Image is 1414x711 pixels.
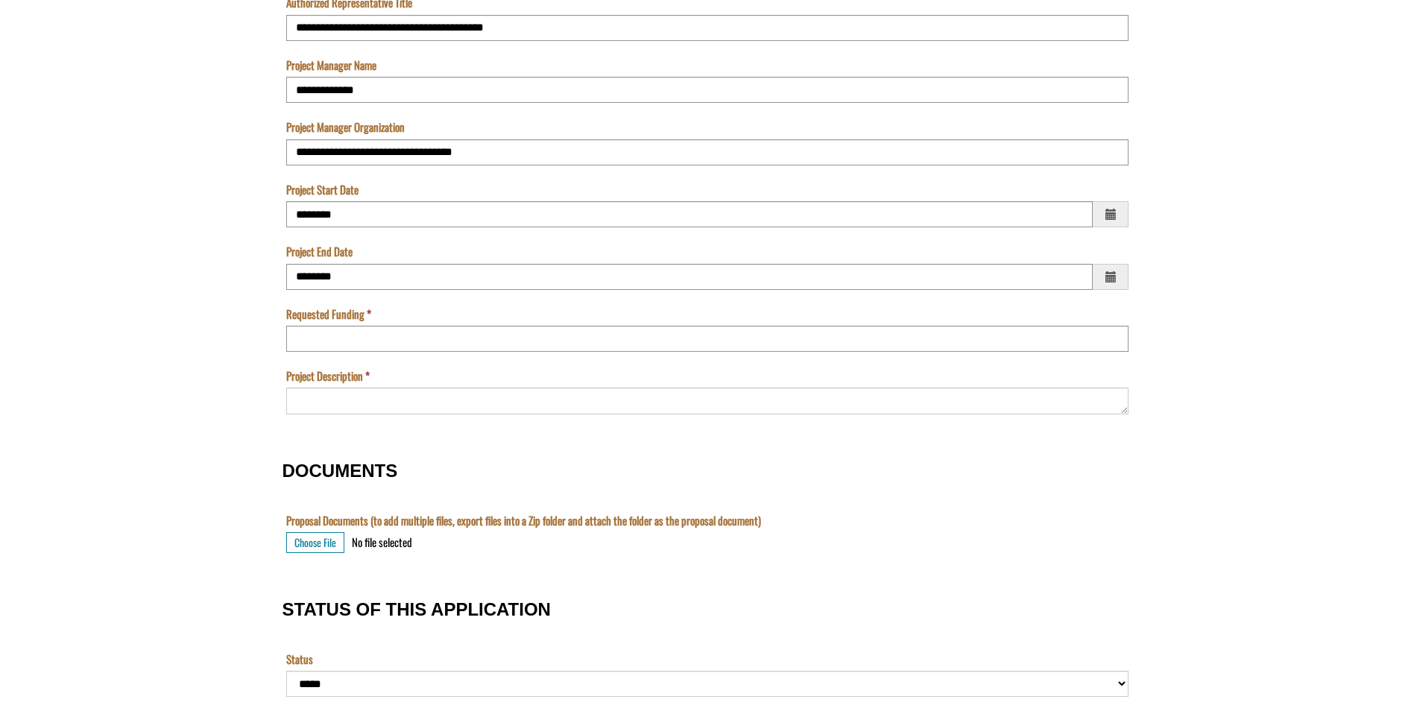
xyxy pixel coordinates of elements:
label: Proposal Documents (to add multiple files, export files into a Zip folder and attach the folder a... [286,513,761,528]
span: Choose a date [1093,264,1129,290]
span: Choose a date [1093,201,1129,227]
label: Project Manager Organization [286,119,405,135]
fieldset: DOCUMENTS [283,446,1132,569]
textarea: Acknowledgement [4,19,719,92]
label: Requested Funding [286,306,371,322]
h3: STATUS OF THIS APPLICATION [283,600,1132,619]
h3: DOCUMENTS [283,461,1132,481]
input: Program is a required field. [4,19,719,45]
label: Project End Date [286,244,353,259]
div: No file selected [352,534,412,550]
label: Submissions Due Date [4,124,93,140]
label: Project Start Date [286,182,359,197]
button: Choose File for Proposal Documents (to add multiple files, export files into a Zip folder and att... [286,532,344,553]
label: Project Description [286,368,370,384]
label: Project Manager Name [286,57,376,73]
label: The name of the custom entity. [4,62,33,78]
input: Name [4,82,719,108]
textarea: Project Description [286,388,1129,414]
label: Status [286,651,313,667]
